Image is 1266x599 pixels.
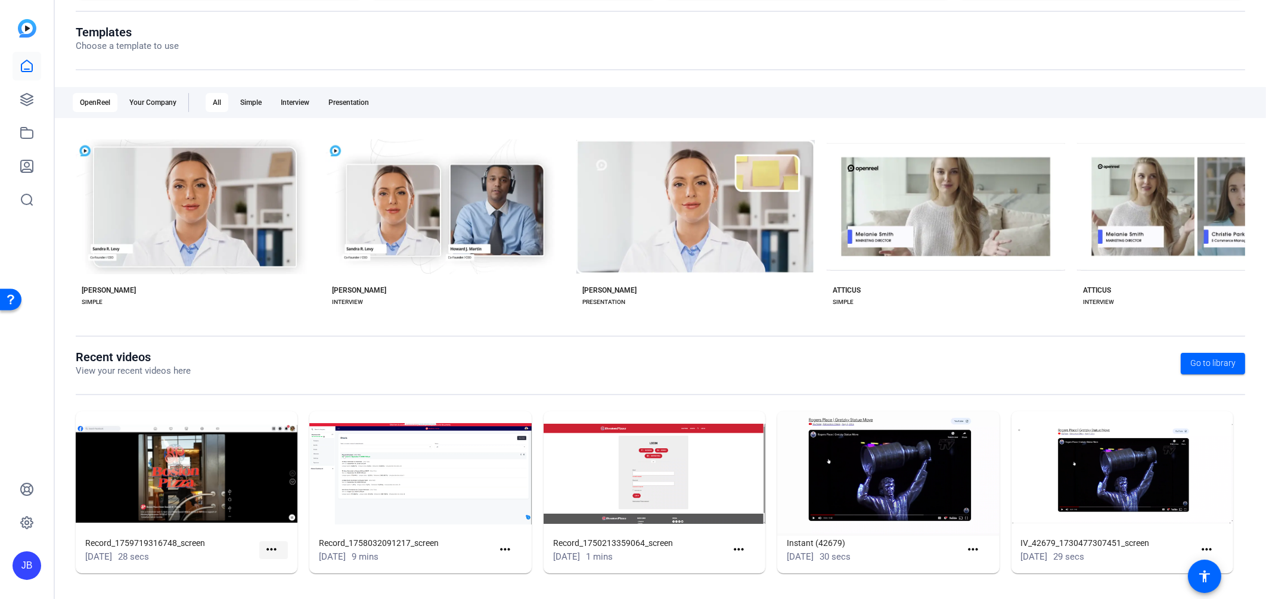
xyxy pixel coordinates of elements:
h1: Record_1750213359064_screen [553,536,727,550]
div: All [206,93,228,112]
div: ATTICUS [1083,285,1111,295]
mat-icon: accessibility [1197,569,1212,584]
div: SIMPLE [833,297,854,307]
span: [DATE] [85,551,112,562]
span: [DATE] [319,551,346,562]
div: OpenReel [73,93,117,112]
p: View your recent videos here [76,364,191,378]
span: Go to library [1190,357,1236,370]
div: Your Company [122,93,184,112]
span: [DATE] [553,551,580,562]
h1: IV_42679_1730477307451_screen [1021,536,1195,550]
span: [DATE] [787,551,814,562]
div: PRESENTATION [582,297,625,307]
h1: Record_1758032091217_screen [319,536,493,550]
div: Interview [274,93,316,112]
div: ATTICUS [833,285,861,295]
mat-icon: more_horiz [1199,542,1214,557]
h1: Instant (42679) [787,536,961,550]
a: Go to library [1181,353,1245,374]
mat-icon: more_horiz [966,542,980,557]
span: 9 mins [352,551,378,562]
img: Record_1758032091217_screen [309,411,531,536]
div: Presentation [321,93,376,112]
mat-icon: more_horiz [498,542,513,557]
span: 30 secs [820,551,851,562]
div: JB [13,551,41,580]
img: Record_1750213359064_screen [544,411,765,536]
h1: Templates [76,25,179,39]
mat-icon: more_horiz [731,542,746,557]
span: 29 secs [1054,551,1085,562]
div: SIMPLE [82,297,103,307]
img: Record_1759719316748_screen [76,411,297,536]
span: 28 secs [118,551,149,562]
h1: Recent videos [76,350,191,364]
span: [DATE] [1021,551,1048,562]
mat-icon: more_horiz [264,542,279,557]
p: Choose a template to use [76,39,179,53]
div: [PERSON_NAME] [82,285,136,295]
div: Simple [233,93,269,112]
div: [PERSON_NAME] [332,285,386,295]
img: IV_42679_1730477307451_screen [1011,411,1233,536]
div: INTERVIEW [332,297,363,307]
img: Instant (42679) [777,411,999,536]
div: INTERVIEW [1083,297,1114,307]
div: [PERSON_NAME] [582,285,637,295]
img: blue-gradient.svg [18,19,36,38]
span: 1 mins [586,551,613,562]
h1: Record_1759719316748_screen [85,536,259,550]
